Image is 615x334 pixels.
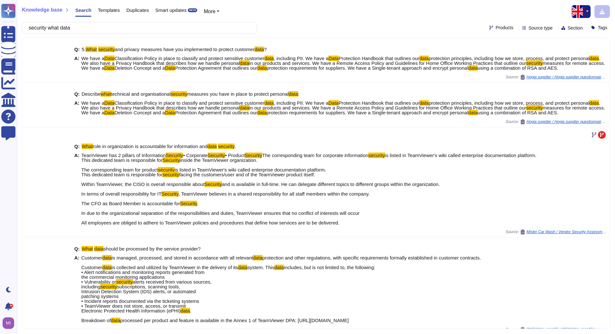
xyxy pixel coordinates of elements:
[104,100,115,106] mark: Data
[81,172,315,187] span: facing the customers/user and of the TeamViewer product itself. Within TeamViewer, the CISO is ov...
[102,265,112,270] mark: data
[180,308,190,313] mark: data
[104,246,201,251] span: should be processed by the service provider?
[589,56,599,61] mark: data
[468,110,478,115] mark: data
[478,110,558,115] span: using a combination of RSA and AES.
[419,56,429,61] mark: data
[111,318,120,323] mark: data
[115,56,264,61] span: Classification Policy in place to classify and protect sensitive customer
[74,56,79,70] b: A:
[120,318,349,323] span: processed per product and feature is available in the Annex 1 of TeamViewer DPA: [URL][DOMAIN_NAME]
[81,181,440,197] span: and is available in full-time. He can delegate different topics to different groups within the or...
[81,153,166,158] span: TeamViewer has 2 pillars of Information
[3,317,14,329] img: user
[598,25,607,30] span: Tags
[81,279,212,289] span: alerts received from various sources, including
[328,56,339,61] mark: Data
[527,120,607,124] span: Hogia supplier / Hogia supplier questionnaire, Teamviewer 2025
[249,105,526,110] span: in our products and services. We have a Remote Access Policy and Guidelines for Home Office Worki...
[207,144,217,149] mark: data
[572,5,584,18] img: en
[218,144,234,149] mark: security
[25,22,250,33] input: Search a question or template...
[208,153,225,158] mark: Security
[82,144,93,149] mark: What
[81,56,600,66] span: . We also have a Privacy Handbook that describes how we handle personal
[171,91,188,97] mark: security
[74,47,80,52] b: Q:
[264,100,274,106] mark: data
[205,181,222,187] mark: Security
[527,230,607,234] span: Mister Car Wash / Vendor Security Assessment Questionnaire
[368,153,385,158] mark: security
[162,172,179,177] mark: security
[166,153,183,158] mark: Security
[81,60,605,71] span: measures for remote access. We have a
[165,110,175,115] mark: Data
[257,65,267,71] mark: data
[478,65,558,71] span: using a combination of RSA and AES.
[101,91,111,97] mark: what
[188,8,197,12] div: BETA
[93,144,207,149] span: role in organization is accountable for information and
[528,26,553,30] span: Source type
[1,316,19,330] button: user
[81,284,199,313] span: subscriptions, scanning tools, Intrusion Detection System (IDS) alerts, or automated patching sys...
[419,100,429,106] mark: data
[74,255,79,323] b: A:
[82,246,93,251] mark: What
[115,100,264,106] span: Classification Policy in place to classify and protect sensitive customer
[328,100,339,106] mark: Data
[274,56,328,61] span: , including PII. We have a
[81,167,326,177] span: is listed in TeamViewer's wiki called enterprise documentation platform. This dedicated team is r...
[104,110,115,115] mark: Data
[429,100,589,106] span: protection principles, including how we store, process, and protect personal
[162,157,180,163] mark: Security
[225,153,245,158] span: • Product
[506,119,607,124] span: Source:
[267,65,468,71] span: protection requirements for suppliers. We have a Single-tenant approach and encrypt personal
[589,100,599,106] mark: data
[240,105,249,110] mark: data
[527,75,607,79] span: Hogia supplier / Hogia supplier questionnaire, Teamviewer 2025
[506,229,607,234] span: Source:
[165,65,175,71] mark: Data
[238,265,247,270] mark: data
[81,255,102,260] span: Customer
[98,8,120,13] span: Templates
[264,56,274,61] mark: data
[204,8,219,15] button: More
[234,144,236,149] span: .
[568,26,583,30] span: Section
[82,91,101,97] span: Describe
[262,153,368,158] span: The corresponding team for corporate information
[187,91,289,97] span: measures you have in place to protect personal
[274,265,284,270] mark: data
[175,65,257,71] span: Protection Agreement that outlines our
[74,246,80,251] b: Q:
[104,65,115,71] mark: Data
[74,101,79,115] b: A:
[298,91,299,97] span: :
[74,144,80,149] b: Q:
[116,279,133,285] mark: security
[74,153,79,225] b: A:
[204,9,215,14] span: More
[81,105,605,115] span: measures for remote access. We have a
[245,153,262,158] mark: Security
[264,47,267,52] span: ?
[526,105,543,110] mark: security
[75,8,91,13] span: Search
[82,47,86,52] span: 5.
[267,110,468,115] span: protection requirements for suppliers. We have a Single-tenant approach and encrypt personal
[112,255,253,260] span: is managed, processed, and stored in accordance with all relevant
[115,110,165,115] span: Deletion Concept and a
[9,304,13,308] div: 9+
[155,8,187,13] span: Smart updates
[253,255,262,260] mark: data
[254,47,264,52] mark: data
[339,100,419,106] span: Protection Handbook that outlines our
[289,91,298,97] mark: data
[112,265,238,270] span: is collected and utilized by TeamViewer in the delivery of its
